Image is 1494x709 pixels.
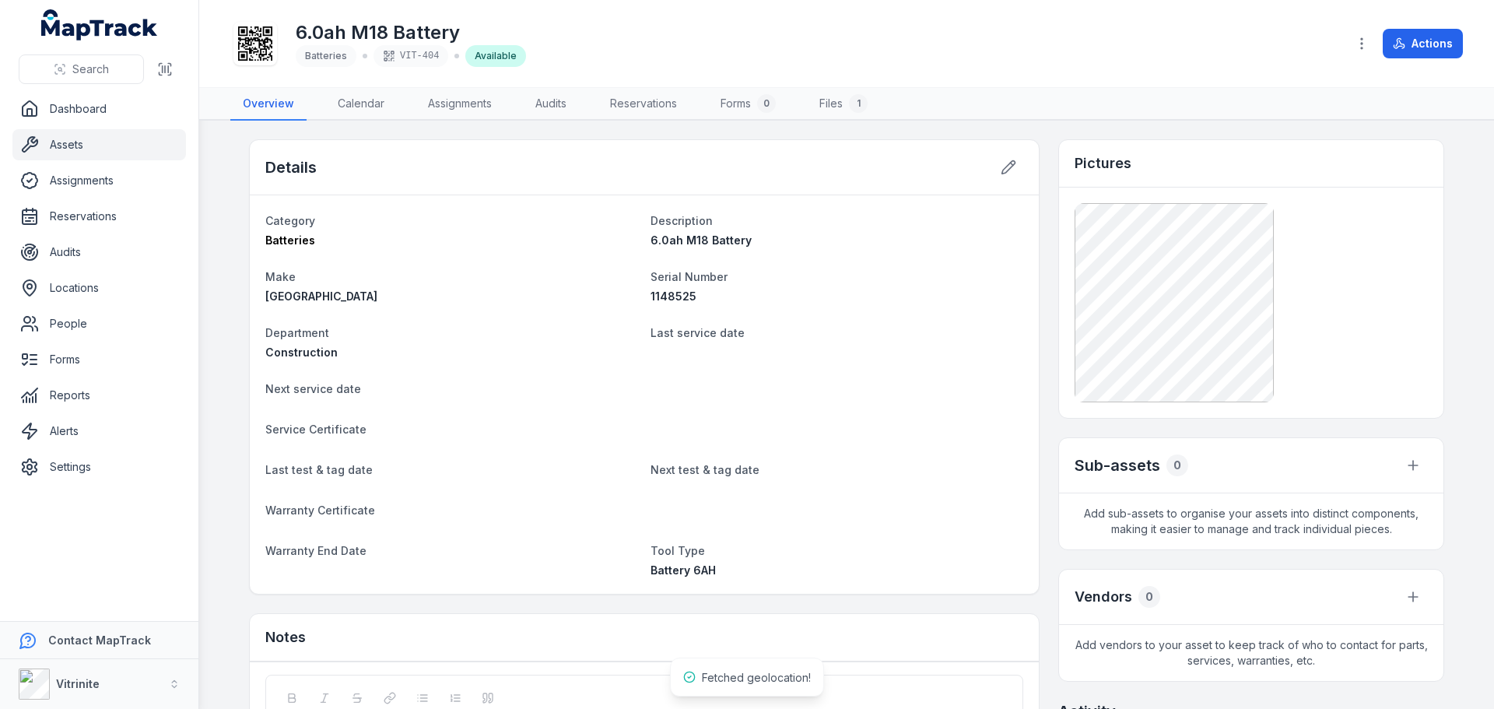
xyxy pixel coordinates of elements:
span: [GEOGRAPHIC_DATA] [265,290,377,303]
span: Add sub-assets to organise your assets into distinct components, making it easier to manage and t... [1059,493,1443,549]
span: 6.0ah M18 Battery [651,233,752,247]
span: Description [651,214,713,227]
span: Tool Type [651,544,705,557]
a: Forms [12,344,186,375]
a: People [12,308,186,339]
div: 0 [1138,586,1160,608]
span: Last service date [651,326,745,339]
h2: Sub-assets [1075,455,1160,476]
div: Available [465,45,526,67]
span: Last test & tag date [265,463,373,476]
h3: Notes [265,627,306,648]
span: Service Certificate [265,423,366,436]
span: Search [72,61,109,77]
span: Warranty Certificate [265,504,375,517]
a: Audits [523,88,579,121]
span: Make [265,270,296,283]
h1: 6.0ah M18 Battery [296,20,526,45]
span: Batteries [265,233,315,247]
strong: Contact MapTrack [48,634,151,647]
span: Department [265,326,329,339]
a: Reservations [598,88,689,121]
span: Add vendors to your asset to keep track of who to contact for parts, services, warranties, etc. [1059,625,1443,681]
a: Assignments [416,88,504,121]
span: Batteries [305,50,347,61]
span: 1148525 [651,290,696,303]
a: Assignments [12,165,186,196]
a: Reservations [12,201,186,232]
a: Locations [12,272,186,304]
h2: Details [265,156,317,178]
strong: Vitrinite [56,677,100,690]
div: 1 [849,94,868,113]
span: Battery 6AH [651,563,716,577]
span: Construction [265,346,338,359]
span: Next service date [265,382,361,395]
div: 0 [757,94,776,113]
div: VIT-404 [373,45,448,67]
a: MapTrack [41,9,158,40]
a: Dashboard [12,93,186,125]
a: Audits [12,237,186,268]
h3: Vendors [1075,586,1132,608]
h3: Pictures [1075,153,1131,174]
span: Next test & tag date [651,463,759,476]
a: Calendar [325,88,397,121]
a: Assets [12,129,186,160]
a: Overview [230,88,307,121]
div: 0 [1166,455,1188,476]
a: Files1 [807,88,880,121]
button: Search [19,54,144,84]
span: Category [265,214,315,227]
span: Fetched geolocation! [702,671,811,684]
a: Alerts [12,416,186,447]
span: Serial Number [651,270,728,283]
button: Actions [1383,29,1463,58]
a: Forms0 [708,88,788,121]
a: Reports [12,380,186,411]
a: Settings [12,451,186,483]
span: Warranty End Date [265,544,366,557]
